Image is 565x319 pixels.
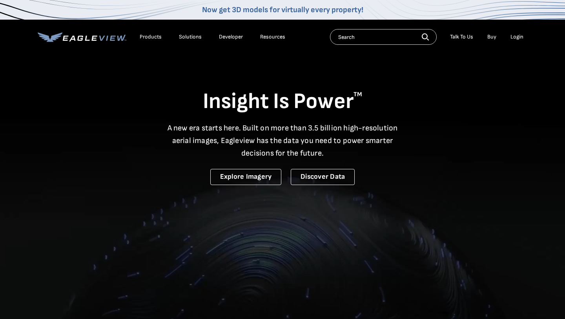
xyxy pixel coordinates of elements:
[450,33,473,40] div: Talk To Us
[510,33,523,40] div: Login
[179,33,202,40] div: Solutions
[487,33,496,40] a: Buy
[219,33,243,40] a: Developer
[140,33,162,40] div: Products
[210,169,282,185] a: Explore Imagery
[260,33,285,40] div: Resources
[38,88,527,115] h1: Insight Is Power
[330,29,437,45] input: Search
[291,169,355,185] a: Discover Data
[354,91,362,98] sup: TM
[202,5,363,15] a: Now get 3D models for virtually every property!
[162,122,403,159] p: A new era starts here. Built on more than 3.5 billion high-resolution aerial images, Eagleview ha...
